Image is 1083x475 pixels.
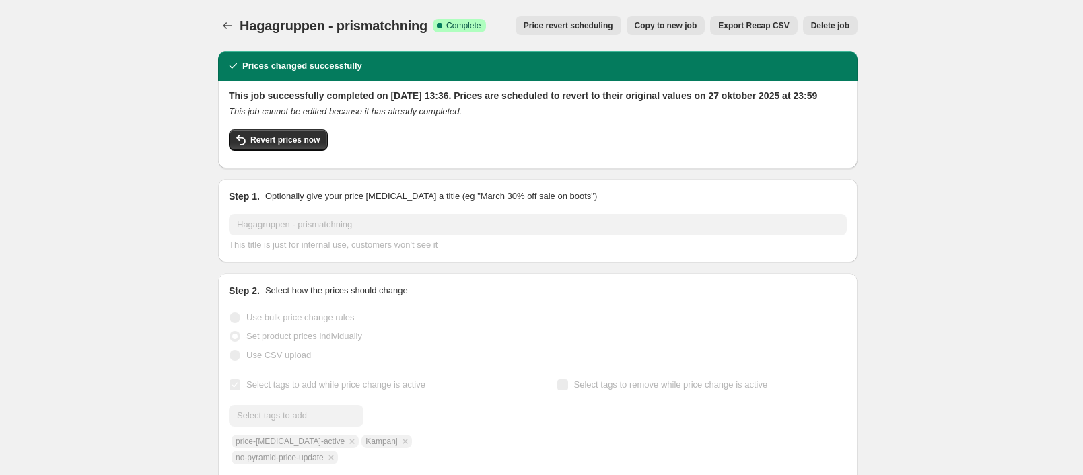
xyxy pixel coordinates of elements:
[246,312,354,322] span: Use bulk price change rules
[240,18,427,33] span: Hagagruppen - prismatchning
[229,190,260,203] h2: Step 1.
[516,16,621,35] button: Price revert scheduling
[811,20,849,31] span: Delete job
[229,129,328,151] button: Revert prices now
[229,89,847,102] h2: This job successfully completed on [DATE] 13:36. Prices are scheduled to revert to their original...
[446,20,481,31] span: Complete
[265,190,597,203] p: Optionally give your price [MEDICAL_DATA] a title (eg "March 30% off sale on boots")
[229,214,847,235] input: 30% off holiday sale
[229,405,363,427] input: Select tags to add
[246,350,311,360] span: Use CSV upload
[710,16,797,35] button: Export Recap CSV
[574,379,768,390] span: Select tags to remove while price change is active
[246,331,362,341] span: Set product prices individually
[635,20,697,31] span: Copy to new job
[242,59,362,73] h2: Prices changed successfully
[803,16,858,35] button: Delete job
[627,16,705,35] button: Copy to new job
[265,284,408,297] p: Select how the prices should change
[229,240,438,250] span: This title is just for internal use, customers won't see it
[229,106,462,116] i: This job cannot be edited because it has already completed.
[250,135,320,145] span: Revert prices now
[718,20,789,31] span: Export Recap CSV
[229,284,260,297] h2: Step 2.
[218,16,237,35] button: Price change jobs
[524,20,613,31] span: Price revert scheduling
[246,379,425,390] span: Select tags to add while price change is active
